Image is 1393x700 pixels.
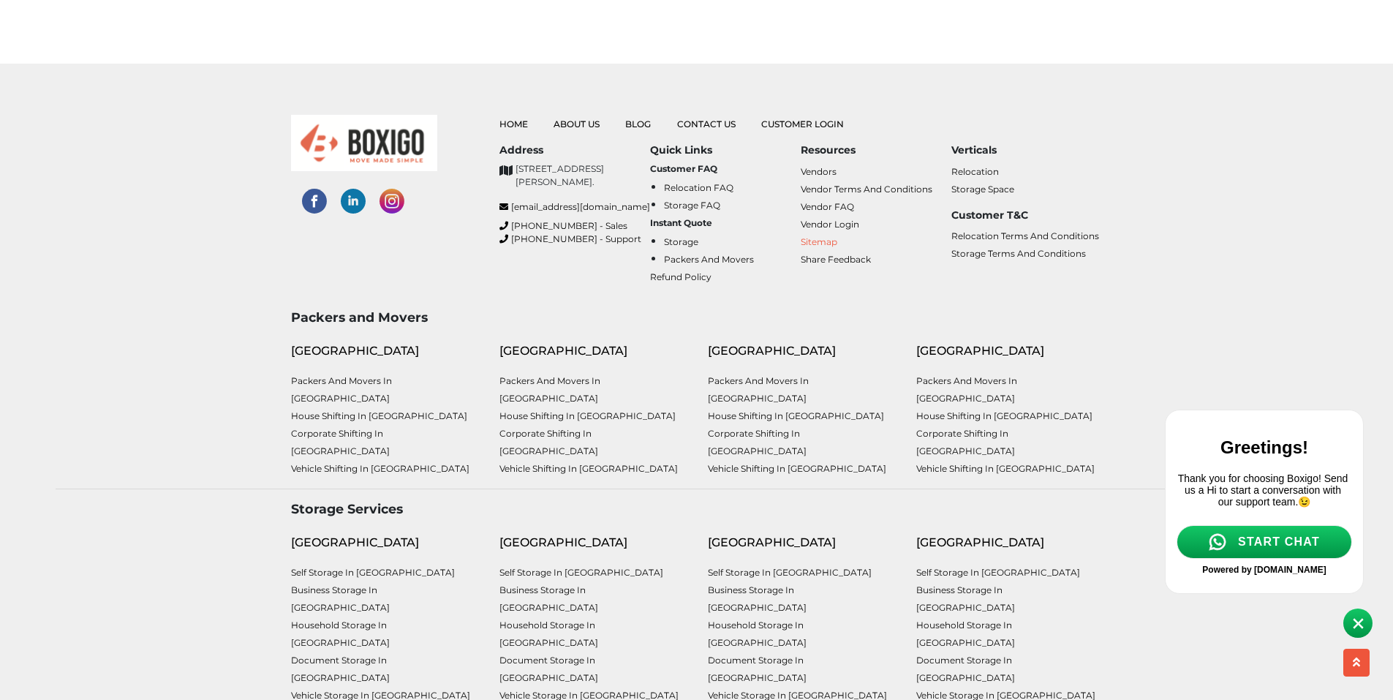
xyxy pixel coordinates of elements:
[291,584,390,613] a: Business Storage in [GEOGRAPHIC_DATA]
[291,655,390,683] a: Document Storage in [GEOGRAPHIC_DATA]
[43,161,92,171] span: Powered by
[499,219,650,233] a: [PHONE_NUMBER] - Sales
[554,118,600,129] a: About Us
[650,271,711,282] a: Refund Policy
[951,248,1086,259] a: Storage Terms and Conditions
[664,200,720,211] a: Storage FAQ
[291,309,1103,325] h3: Packers and Movers
[708,534,894,552] div: [GEOGRAPHIC_DATA]
[951,184,1014,195] a: Storage Space
[951,144,1102,157] h6: Verticals
[499,200,650,214] a: [EMAIL_ADDRESS][DOMAIN_NAME]
[499,620,598,648] a: Household Storage in [GEOGRAPHIC_DATA]
[916,463,1095,474] a: Vehicle shifting in [GEOGRAPHIC_DATA]
[302,189,327,214] img: facebook-social-links
[664,236,698,247] a: Storage
[916,655,1015,683] a: Document Storage in [GEOGRAPHIC_DATA]
[708,375,809,404] a: Packers and Movers in [GEOGRAPHIC_DATA]
[708,584,807,613] a: Business Storage in [GEOGRAPHIC_DATA]
[499,567,663,578] a: Self Storage in [GEOGRAPHIC_DATA]
[1343,649,1370,677] button: scroll up
[291,410,467,421] a: House shifting in [GEOGRAPHIC_DATA]
[951,230,1099,241] a: Relocation Terms and Conditions
[650,163,717,174] b: Customer FAQ
[677,118,736,129] a: Contact Us
[708,567,872,578] a: Self Storage in [GEOGRAPHIC_DATA]
[801,236,837,247] a: Sitemap
[95,161,167,171] a: [DOMAIN_NAME]
[801,201,854,212] a: Vendor FAQ
[916,567,1080,578] a: Self Storage in [GEOGRAPHIC_DATA]
[18,34,193,54] h2: Greetings!
[708,655,807,683] a: Document Storage in [GEOGRAPHIC_DATA]
[291,342,477,360] div: [GEOGRAPHIC_DATA]
[194,24,205,35] img: close.svg
[664,254,754,265] a: Packers and Movers
[708,410,884,421] a: House shifting in [GEOGRAPHIC_DATA]
[625,118,651,129] a: Blog
[499,463,678,474] a: Vehicle shifting in [GEOGRAPHIC_DATA]
[291,463,469,474] a: Vehicle shifting in [GEOGRAPHIC_DATA]
[291,567,455,578] a: Self Storage in [GEOGRAPHIC_DATA]
[380,189,404,214] img: instagram-social-links
[499,584,598,613] a: Business Storage in [GEOGRAPHIC_DATA]
[916,584,1015,613] a: Business Storage in [GEOGRAPHIC_DATA]
[650,144,801,157] h6: Quick Links
[916,375,1017,404] a: Packers and Movers in [GEOGRAPHIC_DATA]
[801,184,932,195] a: Vendor Terms and Conditions
[916,620,1015,648] a: Household Storage in [GEOGRAPHIC_DATA]
[801,219,859,230] a: Vendor Login
[499,342,686,360] div: [GEOGRAPHIC_DATA]
[291,501,1103,516] h3: Storage Services
[499,534,686,552] div: [GEOGRAPHIC_DATA]
[801,254,871,265] a: Share Feedback
[291,428,390,456] a: Corporate Shifting in [GEOGRAPHIC_DATA]
[499,144,650,157] h6: Address
[650,217,712,228] b: Instant Quote
[916,534,1103,552] div: [GEOGRAPHIC_DATA]
[291,534,477,552] div: [GEOGRAPHIC_DATA]
[291,115,437,171] img: boxigo_logo_small
[916,342,1103,360] div: [GEOGRAPHIC_DATA]
[499,428,598,456] a: Corporate Shifting in [GEOGRAPHIC_DATA]
[499,375,600,404] a: Packers and Movers in [GEOGRAPHIC_DATA]
[499,118,528,129] a: Home
[516,162,650,189] p: [STREET_ADDRESS][PERSON_NAME].
[291,620,390,648] a: Household Storage in [GEOGRAPHIC_DATA]
[499,410,676,421] a: House shifting in [GEOGRAPHIC_DATA]
[664,182,733,193] a: Relocation FAQ
[499,233,650,246] a: [PHONE_NUMBER] - Support
[18,69,193,104] p: Thank you for choosing Boxigo! Send us a Hi to start a conversation with our support team.😉
[951,209,1102,222] h6: Customer T&C
[801,166,837,177] a: Vendors
[499,655,598,683] a: Document Storage in [GEOGRAPHIC_DATA]
[916,428,1015,456] a: Corporate Shifting in [GEOGRAPHIC_DATA]
[50,129,67,147] img: whatsapp-icon.svg
[916,410,1092,421] a: House shifting in [GEOGRAPHIC_DATA]
[708,342,894,360] div: [GEOGRAPHIC_DATA]
[801,144,951,157] h6: Resources
[18,121,193,155] a: START CHAT
[708,463,886,474] a: Vehicle shifting in [GEOGRAPHIC_DATA]
[708,428,807,456] a: Corporate Shifting in [GEOGRAPHIC_DATA]
[951,166,999,177] a: Relocation
[761,118,844,129] a: Customer Login
[79,132,161,145] span: START CHAT
[291,375,392,404] a: Packers and Movers in [GEOGRAPHIC_DATA]
[708,620,807,648] a: Household Storage in [GEOGRAPHIC_DATA]
[341,189,366,214] img: linked-in-social-links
